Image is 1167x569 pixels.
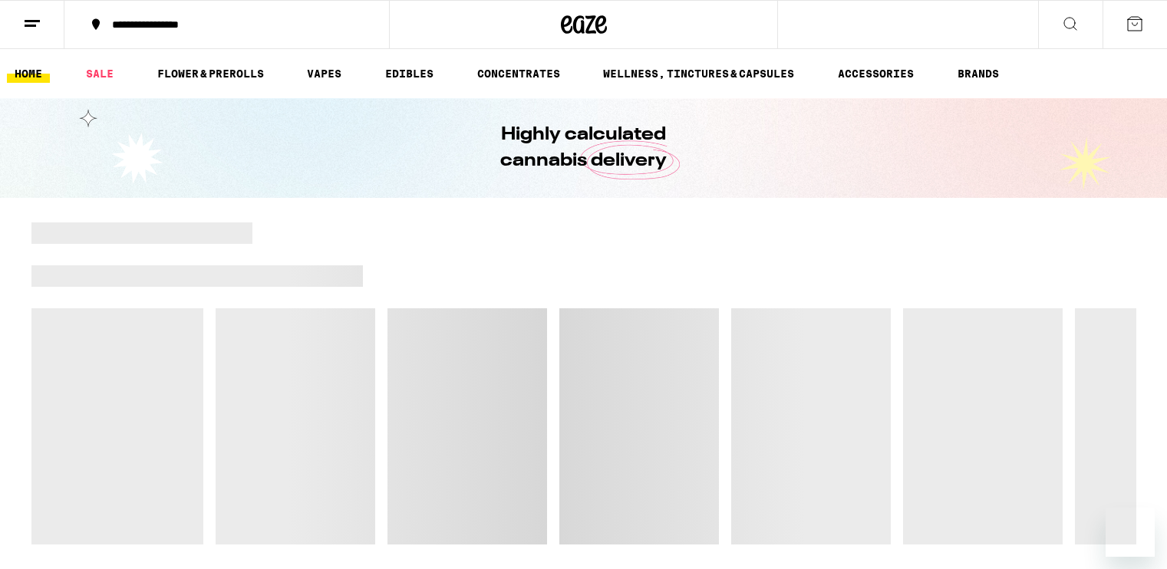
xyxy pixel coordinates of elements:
a: VAPES [299,64,349,83]
a: SALE [78,64,121,83]
h1: Highly calculated cannabis delivery [457,122,710,174]
a: HOME [7,64,50,83]
a: FLOWER & PREROLLS [150,64,272,83]
a: EDIBLES [377,64,441,83]
a: ACCESSORIES [830,64,921,83]
a: BRANDS [950,64,1007,83]
a: WELLNESS, TINCTURES & CAPSULES [595,64,802,83]
a: CONCENTRATES [470,64,568,83]
iframe: Button to launch messaging window [1106,508,1155,557]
